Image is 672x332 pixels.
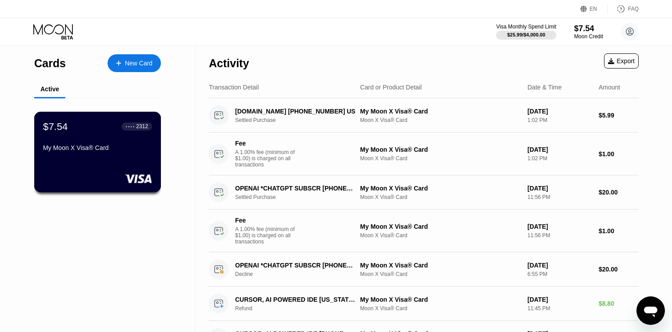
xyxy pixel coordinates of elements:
[136,123,148,130] div: 2312
[599,189,639,196] div: $20.00
[43,121,68,132] div: $7.54
[209,210,639,252] div: FeeA 1.00% fee (minimum of $1.00) is charged on all transactionsMy Moon X Visa® CardMoon X Visa® ...
[608,4,639,13] div: FAQ
[528,194,592,200] div: 11:56 PM
[360,117,520,123] div: Moon X Visa® Card
[235,117,365,123] div: Settled Purchase
[496,24,556,40] div: Visa Monthly Spend Limit$25.99/$4,000.00
[604,53,639,69] div: Export
[608,57,635,65] div: Export
[528,146,592,153] div: [DATE]
[599,227,639,235] div: $1.00
[528,117,592,123] div: 1:02 PM
[580,4,608,13] div: EN
[360,296,520,303] div: My Moon X Visa® Card
[528,296,592,303] div: [DATE]
[209,287,639,321] div: CURSOR, AI POWERED IDE [US_STATE][GEOGRAPHIC_DATA]RefundMy Moon X Visa® CardMoon X Visa® Card[DAT...
[590,6,597,12] div: EN
[235,271,365,277] div: Decline
[574,24,603,33] div: $7.54
[528,155,592,162] div: 1:02 PM
[528,271,592,277] div: 6:55 PM
[528,185,592,192] div: [DATE]
[209,84,259,91] div: Transaction Detail
[528,108,592,115] div: [DATE]
[528,232,592,239] div: 11:56 PM
[574,24,603,40] div: $7.54Moon Credit
[235,226,302,245] div: A 1.00% fee (minimum of $1.00) is charged on all transactions
[43,144,152,151] div: My Moon X Visa® Card
[507,32,545,37] div: $25.99 / $4,000.00
[360,271,520,277] div: Moon X Visa® Card
[599,112,639,119] div: $5.99
[528,305,592,312] div: 11:45 PM
[108,54,161,72] div: New Card
[636,296,665,325] iframe: Кнопка запуска окна обмена сообщениями
[235,149,302,168] div: A 1.00% fee (minimum of $1.00) is charged on all transactions
[360,194,520,200] div: Moon X Visa® Card
[35,112,160,192] div: $7.54● ● ● ●2312My Moon X Visa® Card
[209,57,249,70] div: Activity
[496,24,556,30] div: Visa Monthly Spend Limit
[528,84,562,91] div: Date & Time
[360,146,520,153] div: My Moon X Visa® Card
[528,262,592,269] div: [DATE]
[360,108,520,115] div: My Moon X Visa® Card
[628,6,639,12] div: FAQ
[599,266,639,273] div: $20.00
[360,232,520,239] div: Moon X Visa® Card
[360,185,520,192] div: My Moon X Visa® Card
[235,108,356,115] div: [DOMAIN_NAME] [PHONE_NUMBER] US
[360,155,520,162] div: Moon X Visa® Card
[209,175,639,210] div: OPENAI *CHATGPT SUBSCR [PHONE_NUMBER] USSettled PurchaseMy Moon X Visa® CardMoon X Visa® Card[DAT...
[209,98,639,133] div: [DOMAIN_NAME] [PHONE_NUMBER] USSettled PurchaseMy Moon X Visa® CardMoon X Visa® Card[DATE]1:02 PM...
[235,217,297,224] div: Fee
[599,300,639,307] div: $8.80
[360,223,520,230] div: My Moon X Visa® Card
[360,262,520,269] div: My Moon X Visa® Card
[599,150,639,158] div: $1.00
[40,85,59,93] div: Active
[235,185,356,192] div: OPENAI *CHATGPT SUBSCR [PHONE_NUMBER] US
[235,296,356,303] div: CURSOR, AI POWERED IDE [US_STATE][GEOGRAPHIC_DATA]
[34,57,66,70] div: Cards
[209,133,639,175] div: FeeA 1.00% fee (minimum of $1.00) is charged on all transactionsMy Moon X Visa® CardMoon X Visa® ...
[235,194,365,200] div: Settled Purchase
[235,305,365,312] div: Refund
[528,223,592,230] div: [DATE]
[574,33,603,40] div: Moon Credit
[235,140,297,147] div: Fee
[360,305,520,312] div: Moon X Visa® Card
[209,252,639,287] div: OPENAI *CHATGPT SUBSCR [PHONE_NUMBER] USDeclineMy Moon X Visa® CardMoon X Visa® Card[DATE]6:55 PM...
[360,84,422,91] div: Card or Product Detail
[125,60,152,67] div: New Card
[126,125,135,128] div: ● ● ● ●
[599,84,620,91] div: Amount
[235,262,356,269] div: OPENAI *CHATGPT SUBSCR [PHONE_NUMBER] US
